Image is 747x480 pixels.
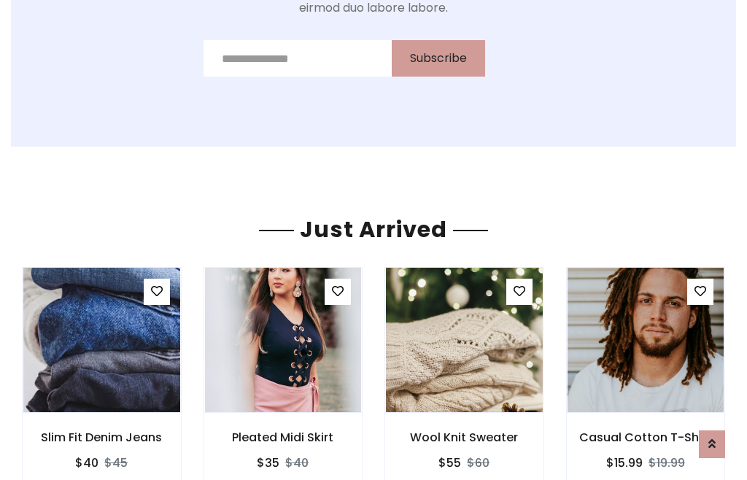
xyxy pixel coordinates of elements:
[385,430,543,444] h6: Wool Knit Sweater
[606,456,643,470] h6: $15.99
[649,454,685,471] del: $19.99
[285,454,309,471] del: $40
[392,40,485,77] button: Subscribe
[204,430,363,444] h6: Pleated Midi Skirt
[75,456,98,470] h6: $40
[567,430,725,444] h6: Casual Cotton T-Shirt
[294,214,453,245] span: Just Arrived
[257,456,279,470] h6: $35
[467,454,489,471] del: $60
[438,456,461,470] h6: $55
[104,454,128,471] del: $45
[23,430,181,444] h6: Slim Fit Denim Jeans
